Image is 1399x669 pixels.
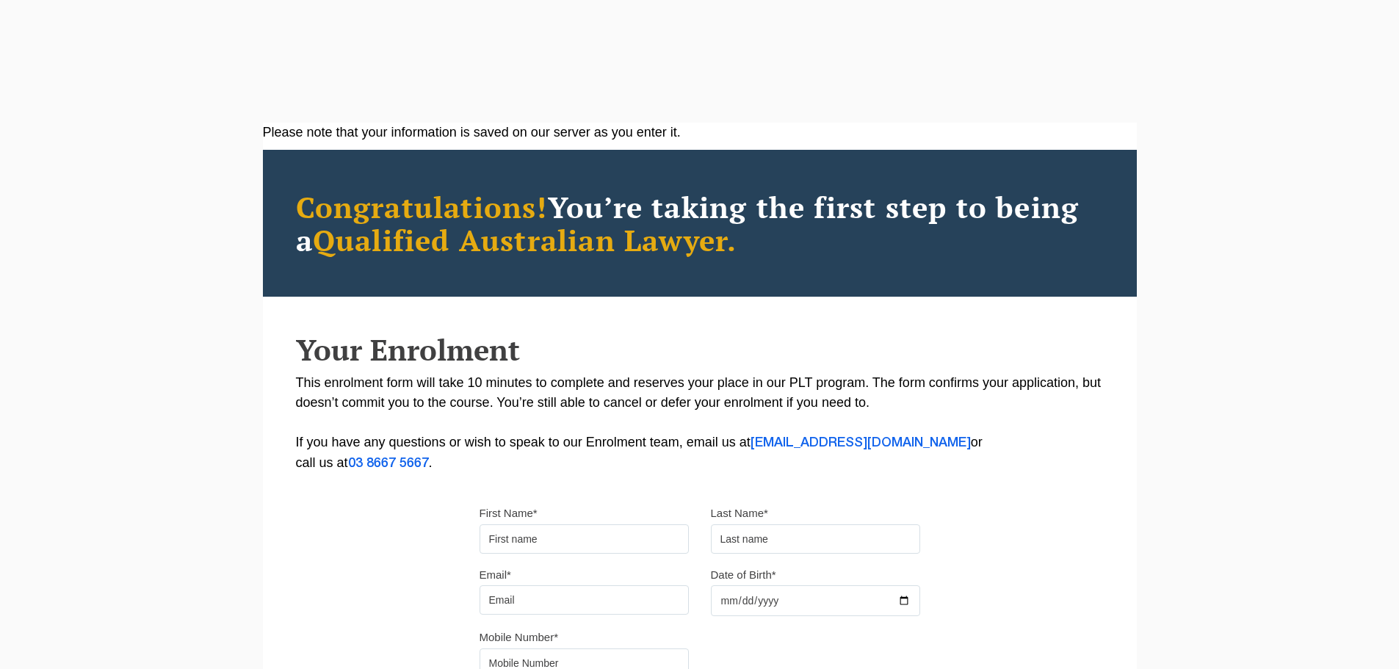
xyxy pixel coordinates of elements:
label: First Name* [480,506,538,521]
span: Congratulations! [296,187,548,226]
h2: You’re taking the first step to being a [296,190,1104,256]
label: Email* [480,568,511,582]
span: Qualified Australian Lawyer. [313,220,737,259]
label: Mobile Number* [480,630,559,645]
label: Last Name* [711,506,768,521]
input: Last name [711,524,920,554]
input: Email [480,585,689,615]
a: 03 8667 5667 [348,458,429,469]
label: Date of Birth* [711,568,776,582]
p: This enrolment form will take 10 minutes to complete and reserves your place in our PLT program. ... [296,373,1104,474]
h2: Your Enrolment [296,333,1104,366]
input: First name [480,524,689,554]
div: Please note that your information is saved on our server as you enter it. [263,123,1137,142]
a: [EMAIL_ADDRESS][DOMAIN_NAME] [751,437,971,449]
